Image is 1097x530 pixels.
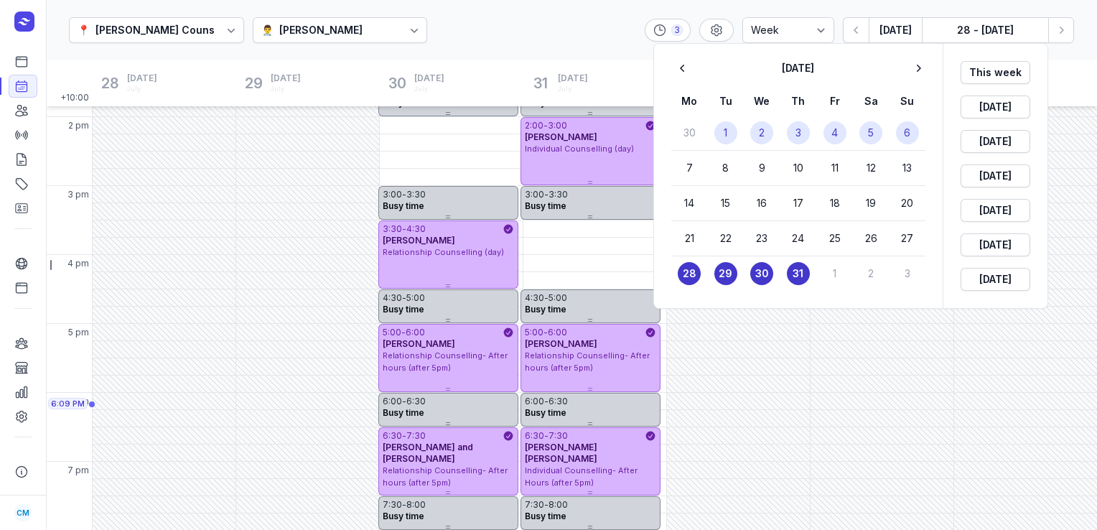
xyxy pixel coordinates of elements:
[750,121,773,144] button: 2
[896,227,919,250] button: 27
[969,133,1022,150] span: [DATE]
[684,196,694,210] time: 14
[792,231,804,246] time: 24
[868,266,874,281] time: 2
[678,227,701,250] button: 21
[901,231,913,246] time: 27
[724,126,727,140] time: 1
[714,192,737,215] button: 15
[780,93,817,110] div: Th
[678,262,701,285] button: 28
[961,61,1030,84] button: This week
[750,192,773,215] button: 16
[683,266,696,281] time: 28
[868,126,874,140] time: 5
[759,126,765,140] time: 2
[969,271,1022,288] span: [DATE]
[721,196,730,210] time: 15
[865,231,877,246] time: 26
[896,262,919,285] button: 3
[901,196,913,210] time: 20
[969,236,1022,254] span: [DATE]
[961,130,1030,153] button: [DATE]
[961,96,1030,118] button: [DATE]
[787,192,810,215] button: 17
[750,227,773,250] button: 23
[823,262,846,285] button: 1
[787,227,810,250] button: 24
[787,262,810,285] button: 31
[829,231,841,246] time: 25
[896,192,919,215] button: 20
[686,161,693,175] time: 7
[787,157,810,180] button: 10
[859,121,882,144] button: 5
[714,121,737,144] button: 1
[961,199,1030,222] button: [DATE]
[787,121,810,144] button: 3
[896,121,919,144] button: 6
[750,157,773,180] button: 9
[678,157,701,180] button: 7
[823,121,846,144] button: 4
[831,126,838,140] time: 4
[755,266,769,281] time: 30
[816,93,853,110] div: Fr
[969,64,1022,81] span: This week
[905,266,910,281] time: 3
[722,161,729,175] time: 8
[969,98,1022,116] span: [DATE]
[720,231,732,246] time: 22
[866,196,876,210] time: 19
[961,164,1030,187] button: [DATE]
[744,93,780,110] div: We
[961,268,1030,291] button: [DATE]
[969,202,1022,219] span: [DATE]
[831,161,839,175] time: 11
[859,157,882,180] button: 12
[793,266,803,281] time: 31
[750,262,773,285] button: 30
[714,227,737,250] button: 22
[793,161,803,175] time: 10
[685,231,694,246] time: 21
[795,126,801,140] time: 3
[678,192,701,215] button: 14
[683,126,696,140] time: 30
[757,196,767,210] time: 16
[719,266,732,281] time: 29
[823,227,846,250] button: 25
[902,161,912,175] time: 13
[969,167,1022,185] span: [DATE]
[961,233,1030,256] button: [DATE]
[853,93,890,110] div: Sa
[759,161,765,175] time: 9
[756,231,767,246] time: 23
[859,192,882,215] button: 19
[714,157,737,180] button: 8
[678,121,701,144] button: 30
[859,262,882,285] button: 2
[708,93,744,110] div: Tu
[904,126,910,140] time: 6
[714,262,737,285] button: 29
[823,192,846,215] button: 18
[694,61,901,75] h2: [DATE]
[793,196,803,210] time: 17
[859,227,882,250] button: 26
[833,266,836,281] time: 1
[830,196,840,210] time: 18
[889,93,925,110] div: Su
[823,157,846,180] button: 11
[671,93,708,110] div: Mo
[867,161,876,175] time: 12
[896,157,919,180] button: 13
